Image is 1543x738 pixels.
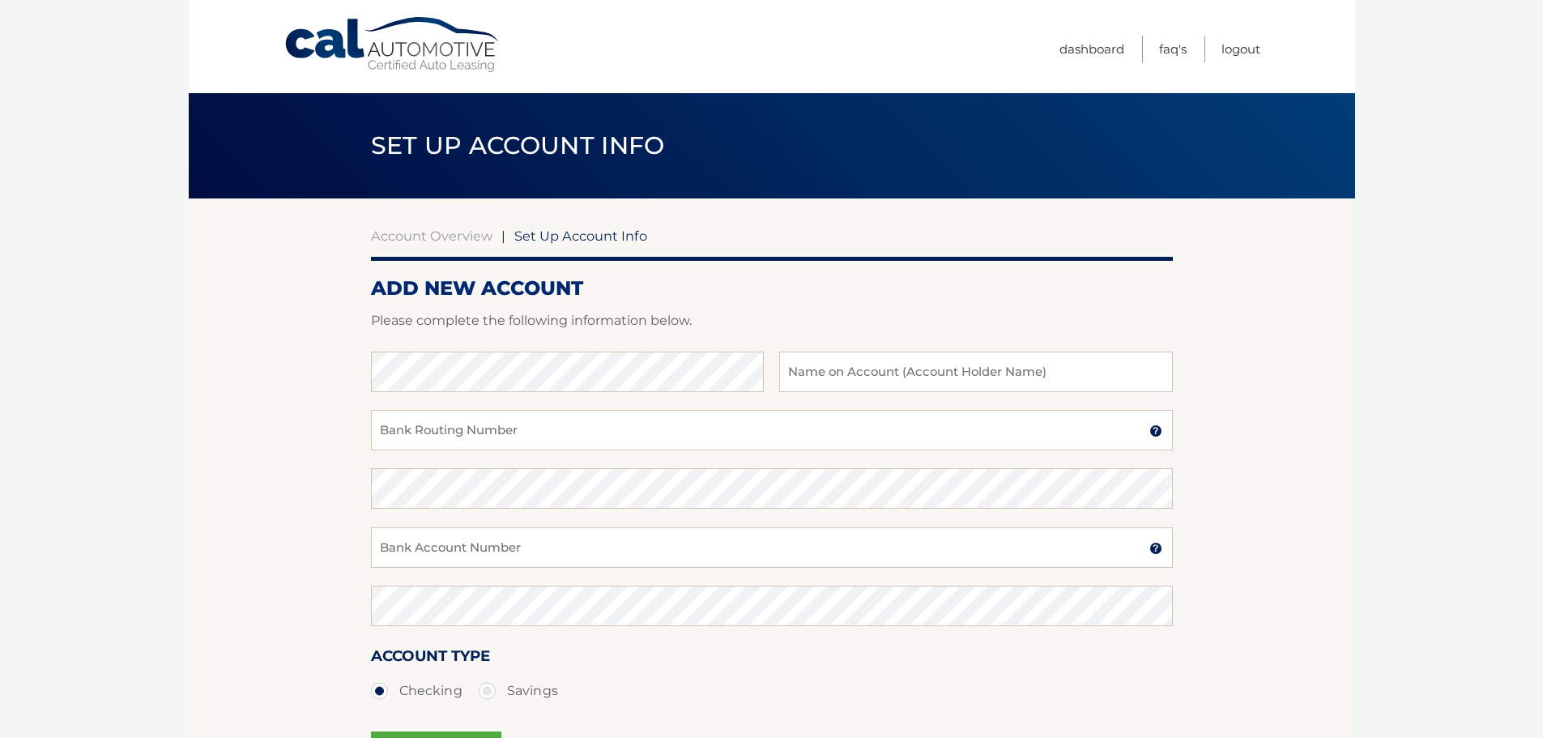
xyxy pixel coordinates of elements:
label: Account Type [371,644,490,674]
a: Logout [1221,36,1260,62]
input: Bank Account Number [371,527,1173,568]
a: Cal Automotive [283,16,502,74]
label: Checking [371,675,462,707]
span: | [501,228,505,244]
label: Savings [479,675,558,707]
a: Account Overview [371,228,492,244]
span: Set Up Account Info [514,228,647,244]
a: Dashboard [1059,36,1124,62]
input: Name on Account (Account Holder Name) [779,352,1172,392]
img: tooltip.svg [1149,424,1162,437]
p: Please complete the following information below. [371,309,1173,332]
a: FAQ's [1159,36,1187,62]
img: tooltip.svg [1149,542,1162,555]
span: Set Up Account Info [371,130,665,160]
input: Bank Routing Number [371,410,1173,450]
h2: ADD NEW ACCOUNT [371,276,1173,301]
